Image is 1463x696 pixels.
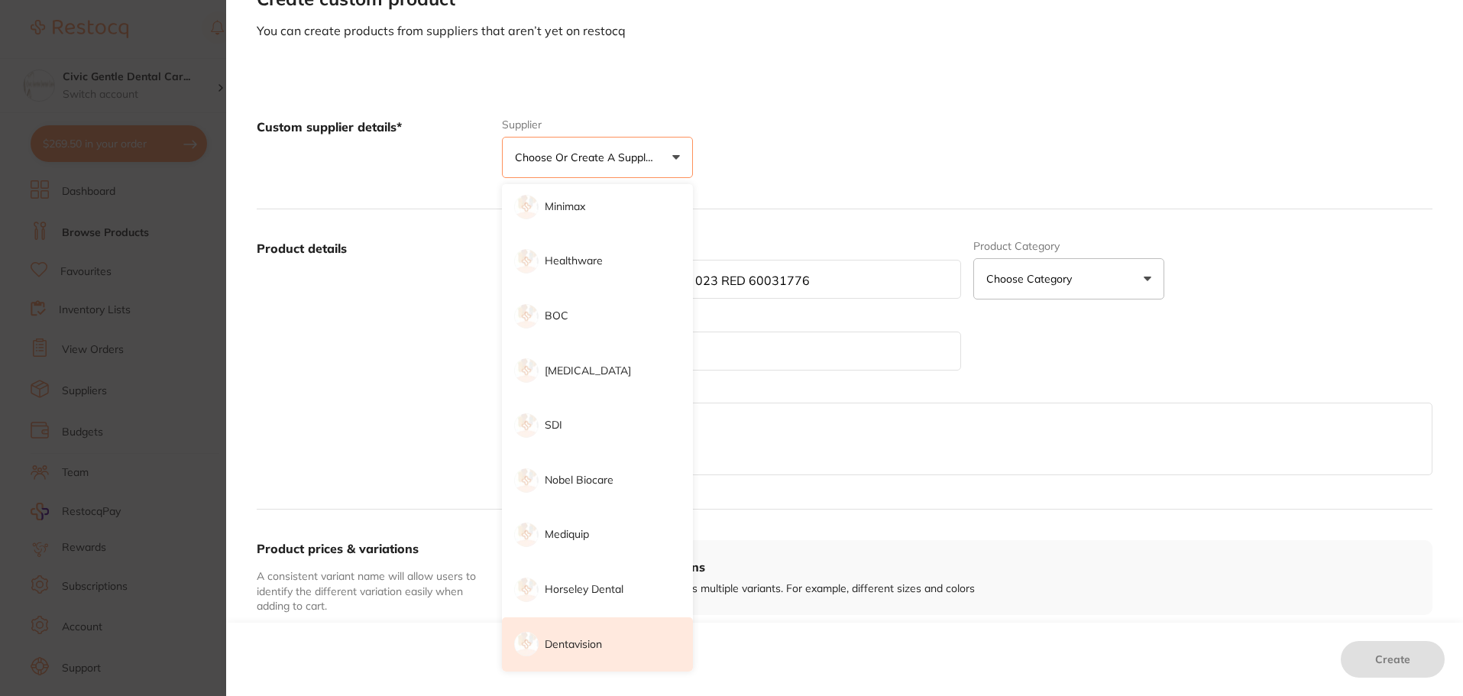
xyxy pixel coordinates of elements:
label: Product prices & variations [257,541,419,556]
p: Minimax [545,199,585,215]
button: Choose Category [973,258,1164,299]
p: Horseley Dental [545,582,623,597]
p: A consistent variant name will allow users to identify the different variation easily when adding... [257,569,490,614]
p: Choose or create a supplier [515,150,660,165]
img: supplier image [514,578,539,602]
img: supplier image [514,413,539,438]
p: Mediquip [545,527,589,542]
label: Custom supplier details* [257,118,490,178]
img: supplier image [514,523,539,547]
img: supplier image [514,249,539,274]
label: Supplier [502,118,693,131]
p: You can create products from suppliers that aren’t yet on restocq [257,22,1432,39]
img: supplier image [514,195,539,219]
p: SDI [545,418,562,433]
img: supplier image [514,632,539,656]
button: Choose or create a supplier [502,137,693,178]
p: Dentavision [545,637,602,652]
p: Choose Category [986,271,1078,286]
h4: Allow multiple variations [557,558,975,575]
button: Create [1341,641,1445,678]
p: BOC [545,309,568,324]
p: [MEDICAL_DATA] [545,364,631,379]
img: supplier image [514,468,539,493]
label: Product Category [973,240,1164,252]
p: Nobel Biocare [545,473,613,488]
label: Product details [257,240,490,478]
img: supplier image [514,358,539,383]
p: Healthware [545,254,603,269]
img: supplier image [514,304,539,329]
p: Check this if the product has multiple variants. For example, different sizes and colors [557,581,975,597]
